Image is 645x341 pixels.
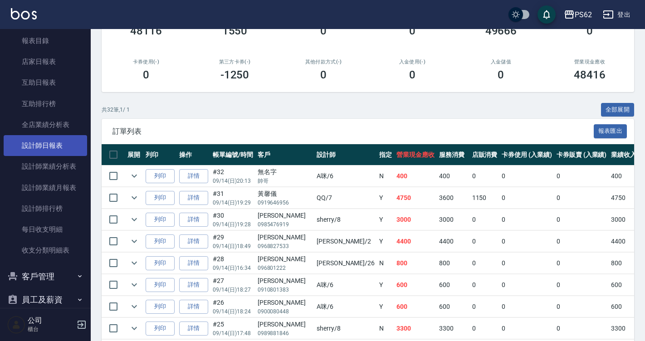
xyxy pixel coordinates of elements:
[222,24,248,37] h3: 1550
[4,114,87,135] a: 全店業績分析表
[213,242,253,250] p: 09/14 (日) 18:49
[609,318,639,339] td: 3300
[470,187,500,209] td: 1150
[4,198,87,219] a: 設計師排行榜
[314,166,377,187] td: A咪 /6
[554,318,609,339] td: 0
[4,93,87,114] a: 互助排行榜
[554,209,609,230] td: 0
[437,231,470,252] td: 4400
[112,59,180,65] h2: 卡券使用(-)
[210,274,255,296] td: #27
[499,318,554,339] td: 0
[314,209,377,230] td: sherry /8
[320,24,327,37] h3: 0
[210,253,255,274] td: #28
[146,191,175,205] button: 列印
[28,316,74,325] h5: 公司
[470,296,500,317] td: 0
[470,253,500,274] td: 0
[4,51,87,72] a: 店家日報表
[4,135,87,156] a: 設計師日報表
[314,274,377,296] td: A咪 /6
[258,242,312,250] p: 0968827533
[601,103,635,117] button: 全部展開
[377,166,394,187] td: N
[210,187,255,209] td: #31
[499,187,554,209] td: 0
[470,231,500,252] td: 0
[4,72,87,93] a: 互助日報表
[127,256,141,270] button: expand row
[609,231,639,252] td: 4400
[394,253,437,274] td: 800
[609,166,639,187] td: 400
[146,169,175,183] button: 列印
[177,144,210,166] th: 操作
[394,274,437,296] td: 600
[377,296,394,317] td: Y
[4,288,87,312] button: 員工及薪資
[127,300,141,313] button: expand row
[146,300,175,314] button: 列印
[499,231,554,252] td: 0
[220,68,249,81] h3: -1250
[470,318,500,339] td: 0
[127,191,141,205] button: expand row
[146,278,175,292] button: 列印
[258,276,312,286] div: [PERSON_NAME]
[377,209,394,230] td: Y
[394,296,437,317] td: 600
[102,106,130,114] p: 共 32 筆, 1 / 1
[409,68,415,81] h3: 0
[377,187,394,209] td: Y
[258,320,312,329] div: [PERSON_NAME]
[554,231,609,252] td: 0
[4,177,87,198] a: 設計師業績月報表
[210,296,255,317] td: #26
[127,322,141,335] button: expand row
[594,127,627,135] a: 報表匯出
[11,8,37,19] img: Logo
[470,166,500,187] td: 0
[179,169,208,183] a: 詳情
[499,253,554,274] td: 0
[594,124,627,138] button: 報表匯出
[554,166,609,187] td: 0
[320,68,327,81] h3: 0
[437,187,470,209] td: 3600
[437,274,470,296] td: 600
[127,169,141,183] button: expand row
[127,213,141,226] button: expand row
[437,318,470,339] td: 3300
[554,296,609,317] td: 0
[210,209,255,230] td: #30
[213,286,253,294] p: 09/14 (日) 18:27
[143,144,177,166] th: 列印
[258,264,312,272] p: 096801222
[179,300,208,314] a: 詳情
[554,274,609,296] td: 0
[394,209,437,230] td: 3000
[146,213,175,227] button: 列印
[258,177,312,185] p: 帥哥
[470,274,500,296] td: 0
[258,211,312,220] div: [PERSON_NAME]
[7,316,25,334] img: Person
[179,191,208,205] a: 詳情
[143,68,149,81] h3: 0
[437,166,470,187] td: 400
[485,24,517,37] h3: 49666
[179,278,208,292] a: 詳情
[258,199,312,207] p: 0919646956
[498,68,504,81] h3: 0
[258,254,312,264] div: [PERSON_NAME]
[314,318,377,339] td: sherry /8
[258,189,312,199] div: 黃馨儀
[258,298,312,307] div: [PERSON_NAME]
[314,253,377,274] td: [PERSON_NAME] /26
[437,209,470,230] td: 3000
[210,166,255,187] td: #32
[599,6,634,23] button: 登出
[146,322,175,336] button: 列印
